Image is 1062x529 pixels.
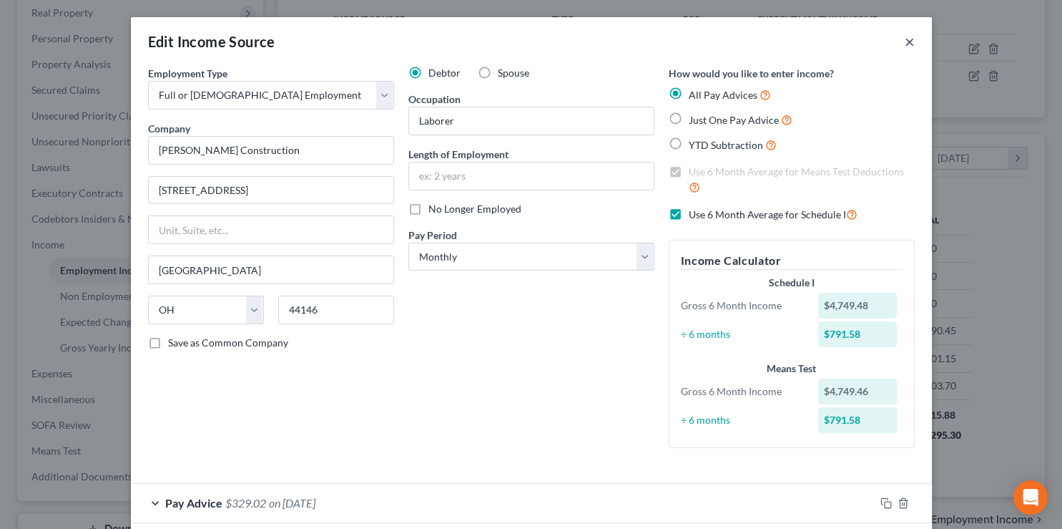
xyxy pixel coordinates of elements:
[1013,480,1048,515] div: Open Intercom Messenger
[149,216,393,243] input: Unit, Suite, etc...
[408,229,457,241] span: Pay Period
[408,147,508,162] label: Length of Employment
[674,299,812,313] div: Gross 6 Month Income
[148,136,394,165] input: Search company by name...
[269,496,315,510] span: on [DATE]
[674,413,812,427] div: ÷ 6 months
[409,107,654,135] input: --
[689,208,846,220] span: Use 6 Month Average for Schedule I
[149,177,393,204] input: Enter address...
[818,379,897,404] div: $4,749.46
[428,203,521,215] span: No Longer Employed
[669,66,834,81] label: How would you like to enter income?
[818,321,897,347] div: $791.58
[681,252,903,270] h5: Income Calculator
[148,31,275,52] div: Edit Income Source
[168,336,288,349] span: Save as Common Company
[149,256,393,283] input: Enter city...
[905,33,915,50] button: ×
[225,496,266,510] span: $329.02
[818,293,897,319] div: $4,749.48
[148,122,190,135] span: Company
[165,496,222,510] span: Pay Advice
[681,276,903,290] div: Schedule I
[148,67,227,79] span: Employment Type
[818,407,897,433] div: $791.58
[278,296,394,324] input: Enter zip...
[408,92,461,107] label: Occupation
[689,114,779,126] span: Just One Pay Advice
[674,327,812,341] div: ÷ 6 months
[498,67,529,79] span: Spouse
[674,384,812,399] div: Gross 6 Month Income
[689,89,757,101] span: All Pay Advices
[689,165,904,178] span: Use 6 Month Average for Means Test Deductions
[428,67,461,79] span: Debtor
[681,361,903,376] div: Means Test
[689,139,763,151] span: YTD Subtraction
[409,162,654,190] input: ex: 2 years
